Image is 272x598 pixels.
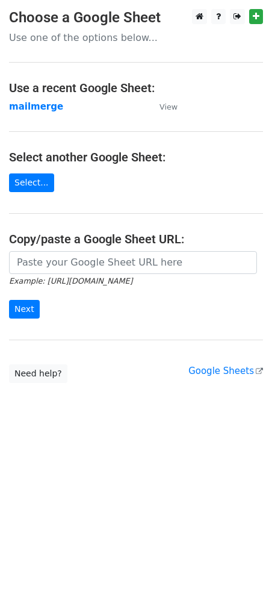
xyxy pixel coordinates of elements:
h4: Use a recent Google Sheet: [9,81,263,95]
a: Select... [9,173,54,192]
p: Use one of the options below... [9,31,263,44]
a: mailmerge [9,101,63,112]
h4: Select another Google Sheet: [9,150,263,164]
small: View [159,102,178,111]
a: Need help? [9,364,67,383]
input: Next [9,300,40,319]
a: Google Sheets [188,366,263,376]
h3: Choose a Google Sheet [9,9,263,26]
input: Paste your Google Sheet URL here [9,251,257,274]
a: View [147,101,178,112]
h4: Copy/paste a Google Sheet URL: [9,232,263,246]
small: Example: [URL][DOMAIN_NAME] [9,276,132,285]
